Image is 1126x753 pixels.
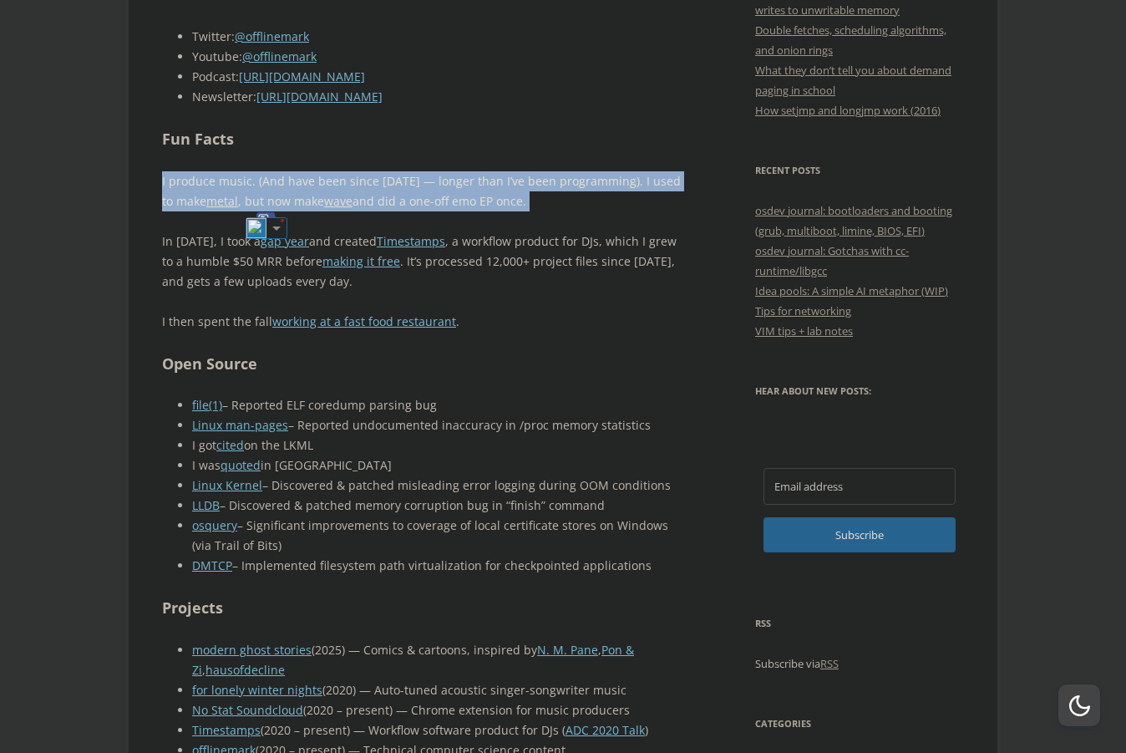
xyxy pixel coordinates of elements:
a: VIM tips + lab notes [755,323,853,338]
a: Timestamps [377,233,445,249]
a: Linux man-pages [192,417,288,433]
a: [URL][DOMAIN_NAME] [239,69,365,84]
a: modern ghost stories [192,642,312,658]
li: Podcast: [192,67,684,87]
a: file(1) [192,397,222,413]
li: – Discovered & patched misleading error logging during OOM conditions [192,476,684,496]
a: @offlinemark [235,28,309,44]
a: How setjmp and longjmp work (2016) [755,103,941,118]
a: cited [216,437,244,453]
a: Double fetches, scheduling algorithms, and onion rings [755,23,946,58]
a: N. M. Pane [537,642,598,658]
a: for lonely winter nights [192,682,322,698]
li: (2025) — Comics & cartoons, inspired by , , [192,640,684,680]
a: Tips for networking [755,303,851,318]
h2: Fun Facts [162,127,684,151]
a: Timestamps [192,722,261,738]
a: working at a fast food restaurant [272,313,456,329]
a: quoted [221,457,261,473]
h2: Projects [162,596,684,620]
li: I got on the LKML [192,435,684,455]
a: metal [206,193,238,209]
a: What they don’t tell you about demand paging in school [755,63,951,98]
li: Youtube: [192,47,684,67]
li: – Reported undocumented inaccuracy in /proc memory statistics [192,415,684,435]
h2: Open Source [162,352,684,376]
h3: Hear about new posts: [755,381,964,401]
a: [URL][DOMAIN_NAME] [256,89,383,104]
p: Subscribe via [755,654,964,674]
p: I then spent the fall . [162,312,684,332]
a: LLDB [192,497,220,513]
a: osquery [192,517,237,533]
span: – Discovered & patched memory corruption bug in “finish” command [220,497,605,513]
li: Newsletter: [192,87,684,107]
p: I produce music. (And have been since [DATE] — longer than I’ve been programming). I used to make... [162,171,684,211]
a: gap year [261,233,309,249]
a: osdev journal: bootloaders and booting (grub, multiboot, limine, BIOS, EFI) [755,203,952,238]
li: – Implemented filesystem path virtualization for checkpointed applications [192,556,684,576]
li: – Significant improvements to coverage of local certificate stores on Windows (via Trail of Bits) [192,516,684,556]
a: @offlinemark [242,48,317,64]
a: osdev journal: Gotchas with cc-runtime/libgcc [755,243,909,278]
li: (2020 – present) — Workflow software product for DJs ( ) [192,720,684,740]
li: – Reported ELF coredump parsing bug [192,395,684,415]
li: (2020) — Auto-tuned acoustic singer-songwriter music [192,680,684,700]
h3: Recent Posts [755,160,964,181]
a: ADC 2020 Talk [566,722,645,738]
h3: RSS [755,613,964,633]
a: making it free [322,253,400,269]
li: I was in [GEOGRAPHIC_DATA] [192,455,684,476]
a: wave [324,193,353,209]
a: Idea pools: A simple AI metaphor (WIP) [755,283,948,298]
p: In [DATE], I took a and created , a workflow product for DJs, which I grew to a humble $50 MRR be... [162,231,684,292]
a: Linux Kernel [192,477,262,493]
a: hausofdecline [205,662,285,678]
li: Twitter: [192,27,684,47]
button: Subscribe [763,517,956,552]
a: DMTCP [192,557,232,573]
a: No Stat Soundcloud [192,702,303,718]
input: Email address [763,468,956,505]
h3: Categories [755,714,964,734]
li: (2020 – present) — Chrome extension for music producers [192,700,684,720]
a: RSS [820,656,839,671]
